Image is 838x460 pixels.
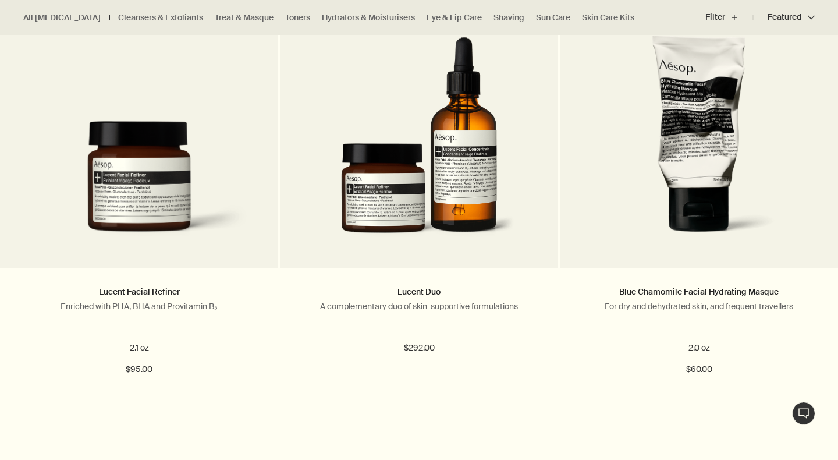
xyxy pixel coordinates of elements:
[118,12,203,23] a: Cleansers & Exfoliants
[753,3,815,31] button: Featured
[493,12,524,23] a: Shaving
[530,436,551,457] button: Save to cabinet
[17,121,261,250] img: Lucent Facial Refiner in a glass jar.
[582,12,634,23] a: Skin Care Kits
[215,12,274,23] a: Treat & Masque
[250,436,271,457] button: Save to cabinet
[560,35,838,268] a: Blue Chamomile Facial Hydrating Masque in 60ml tube.
[404,341,435,355] span: $292.00
[297,301,541,312] p: A complementary duo of skin-supportive formulations
[23,12,101,23] a: All [MEDICAL_DATA]
[427,12,482,23] a: Eye & Lip Care
[285,12,310,23] a: Toners
[126,363,152,377] span: $95.00
[280,35,558,268] a: Lucent Facial Refiner 60mL and Lucent Facial Concentrate 100mL
[397,286,441,297] a: Lucent Duo
[324,35,514,250] img: Lucent Facial Refiner 60mL and Lucent Facial Concentrate 100mL
[792,402,815,425] button: Live Assistance
[810,436,831,457] button: Save to cabinet
[577,301,821,312] p: For dry and dehydrated skin, and frequent travellers
[99,286,180,297] a: Lucent Facial Refiner
[322,12,415,23] a: Hydrators & Moisturisers
[536,12,570,23] a: Sun Care
[686,363,712,377] span: $60.00
[593,35,804,250] img: Blue Chamomile Facial Hydrating Masque in 60ml tube.
[17,301,261,312] p: Enriched with PHA, BHA and Provitamin B₅
[705,3,753,31] button: Filter
[619,286,779,297] a: Blue Chamomile Facial Hydrating Masque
